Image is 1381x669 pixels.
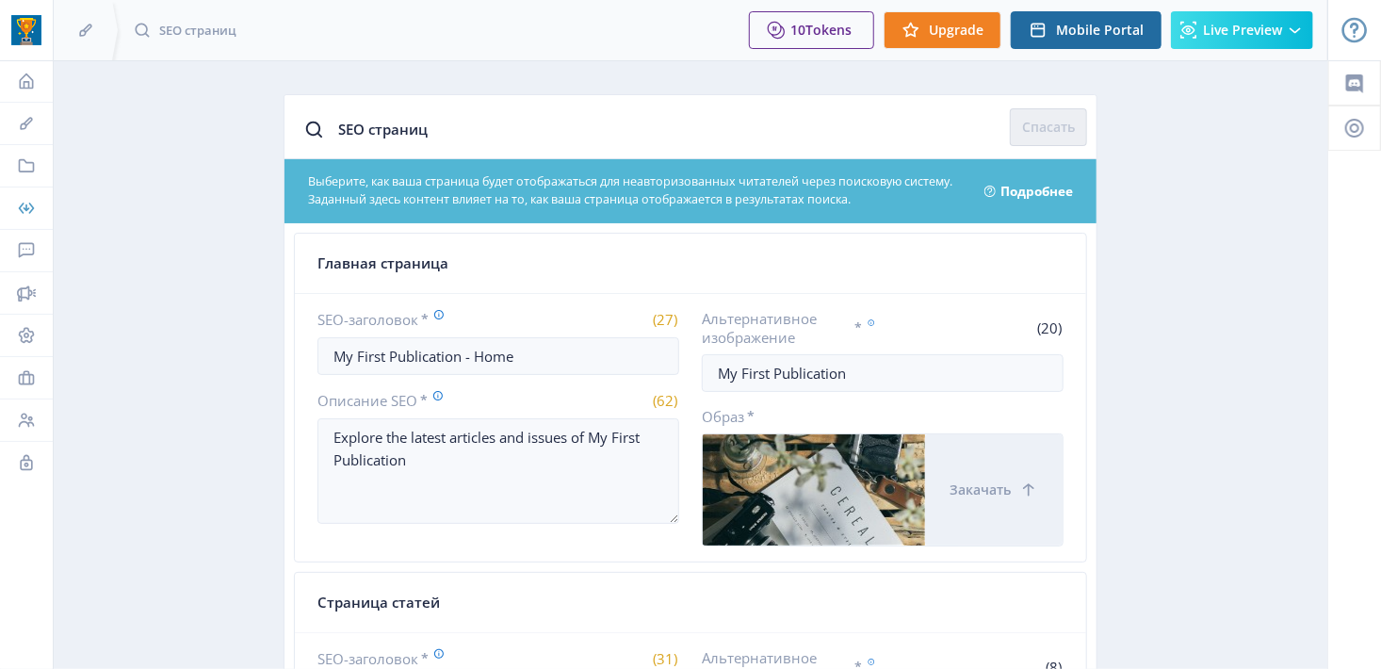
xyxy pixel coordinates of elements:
[339,114,429,144] h5: SEO страниц
[702,407,744,426] font: Образ
[1011,11,1162,49] button: Mobile Portal
[1034,318,1064,337] span: (20)
[1000,182,1073,201] a: Подробнее
[650,310,679,329] span: (27)
[317,310,418,329] font: SEO-заголовок
[950,482,1012,498] span: Закачать
[805,21,852,39] span: Tokens
[1203,23,1282,38] span: Live Preview
[11,15,41,45] img: app-icon.png
[702,309,853,347] font: Альтернативное изображение
[925,434,1063,546] button: Закачать
[317,249,1064,278] div: Главная страница
[1056,23,1144,38] span: Mobile Portal
[650,391,679,410] span: (62)
[159,21,236,40] span: SEO страниц
[702,354,1064,392] input: Введите альтернативный текст изображения
[790,23,805,38] font: 10
[929,23,983,38] span: Upgrade
[317,337,679,375] input: Введите SEO-заголовок
[749,11,874,49] button: 10Tokens
[1010,108,1087,146] button: Спасать
[1171,11,1313,49] button: Live Preview
[317,588,1064,617] div: Страница статей
[308,173,962,209] div: Выберите, как ваша страница будет отображаться для неавторизованных читателей через поисковую сис...
[317,391,417,410] font: Описание SEO
[884,11,1001,49] button: Upgrade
